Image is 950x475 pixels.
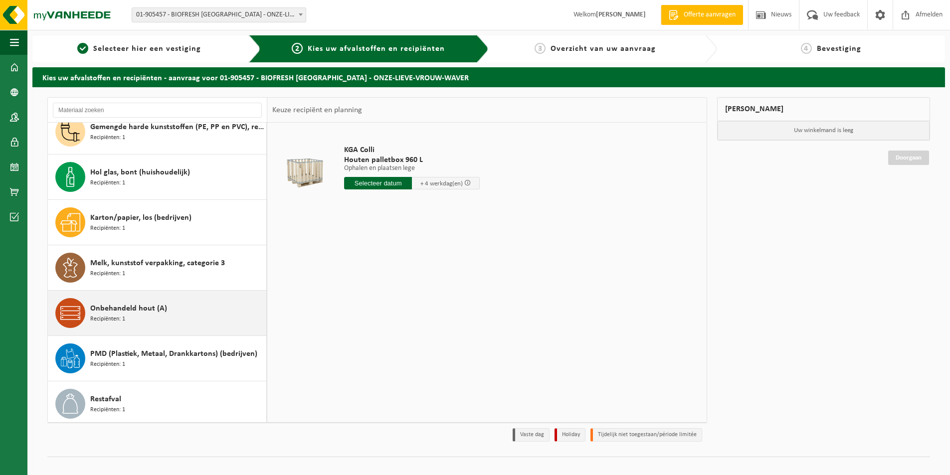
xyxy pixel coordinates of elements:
[90,360,125,369] span: Recipiënten: 1
[90,133,125,143] span: Recipiënten: 1
[344,177,412,189] input: Selecteer datum
[90,315,125,324] span: Recipiënten: 1
[32,67,945,87] h2: Kies uw afvalstoffen en recipiënten - aanvraag voor 01-905457 - BIOFRESH [GEOGRAPHIC_DATA] - ONZE...
[344,165,480,172] p: Ophalen en plaatsen lege
[420,180,463,187] span: + 4 werkdag(en)
[90,393,121,405] span: Restafval
[292,43,303,54] span: 2
[718,121,930,140] p: Uw winkelmand is leeg
[53,103,262,118] input: Materiaal zoeken
[888,151,929,165] a: Doorgaan
[661,5,743,25] a: Offerte aanvragen
[48,336,267,381] button: PMD (Plastiek, Metaal, Drankkartons) (bedrijven) Recipiënten: 1
[90,121,264,133] span: Gemengde harde kunststoffen (PE, PP en PVC), recycleerbaar (industrieel)
[90,257,225,269] span: Melk, kunststof verpakking, categorie 3
[90,224,125,233] span: Recipiënten: 1
[90,405,125,415] span: Recipiënten: 1
[267,98,367,123] div: Keuze recipiënt en planning
[77,43,88,54] span: 1
[596,11,646,18] strong: [PERSON_NAME]
[90,166,190,178] span: Hol glas, bont (huishoudelijk)
[37,43,241,55] a: 1Selecteer hier een vestiging
[681,10,738,20] span: Offerte aanvragen
[817,45,861,53] span: Bevestiging
[308,45,445,53] span: Kies uw afvalstoffen en recipiënten
[90,212,191,224] span: Karton/papier, los (bedrijven)
[48,155,267,200] button: Hol glas, bont (huishoudelijk) Recipiënten: 1
[90,303,167,315] span: Onbehandeld hout (A)
[344,155,480,165] span: Houten palletbox 960 L
[90,269,125,279] span: Recipiënten: 1
[93,45,201,53] span: Selecteer hier een vestiging
[48,200,267,245] button: Karton/papier, los (bedrijven) Recipiënten: 1
[90,178,125,188] span: Recipiënten: 1
[717,97,931,121] div: [PERSON_NAME]
[48,381,267,427] button: Restafval Recipiënten: 1
[551,45,656,53] span: Overzicht van uw aanvraag
[555,428,585,442] li: Holiday
[344,145,480,155] span: KGA Colli
[132,8,306,22] span: 01-905457 - BIOFRESH BELGIUM - ONZE-LIEVE-VROUW-WAVER
[48,109,267,155] button: Gemengde harde kunststoffen (PE, PP en PVC), recycleerbaar (industrieel) Recipiënten: 1
[48,245,267,291] button: Melk, kunststof verpakking, categorie 3 Recipiënten: 1
[48,291,267,336] button: Onbehandeld hout (A) Recipiënten: 1
[90,348,257,360] span: PMD (Plastiek, Metaal, Drankkartons) (bedrijven)
[590,428,702,442] li: Tijdelijk niet toegestaan/période limitée
[513,428,550,442] li: Vaste dag
[132,7,306,22] span: 01-905457 - BIOFRESH BELGIUM - ONZE-LIEVE-VROUW-WAVER
[801,43,812,54] span: 4
[535,43,546,54] span: 3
